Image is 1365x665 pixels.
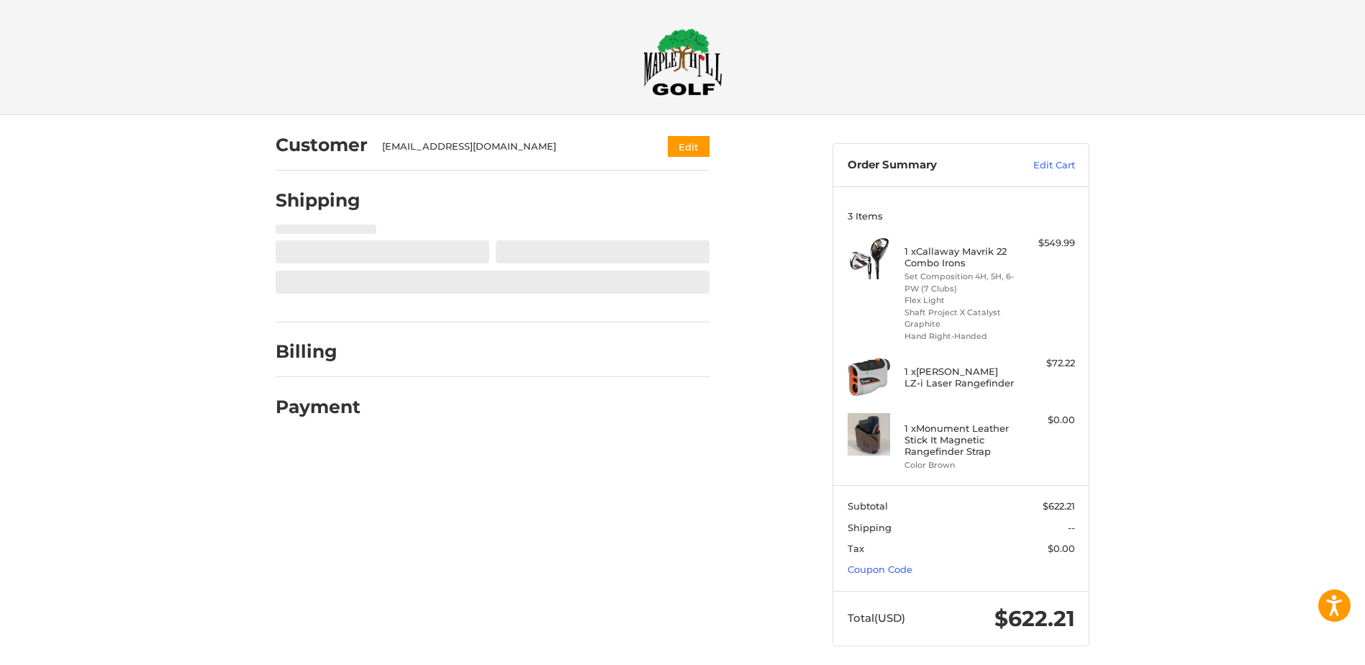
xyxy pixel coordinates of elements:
span: $622.21 [1043,500,1075,512]
h2: Customer [276,134,368,156]
span: Total (USD) [848,611,905,625]
h4: 1 x Monument Leather Stick It Magnetic Rangefinder Strap [904,422,1015,458]
h4: 1 x Callaway Mavrik 22 Combo Irons [904,245,1015,269]
li: Flex Light [904,294,1015,307]
div: $549.99 [1018,236,1075,250]
h2: Payment [276,396,360,418]
span: $0.00 [1048,543,1075,554]
h3: 3 Items [848,210,1075,222]
img: Maple Hill Golf [643,28,722,96]
a: Coupon Code [848,564,912,575]
h2: Billing [276,340,360,363]
span: Shipping [848,522,892,533]
div: [EMAIL_ADDRESS][DOMAIN_NAME] [382,140,640,154]
span: Tax [848,543,864,554]
a: Edit Cart [1002,158,1075,173]
div: $72.22 [1018,356,1075,371]
li: Set Composition 4H, 5H, 6-PW (7 Clubs) [904,271,1015,294]
span: $622.21 [994,605,1075,632]
li: Color Brown [904,459,1015,471]
h2: Shipping [276,189,360,212]
div: $0.00 [1018,413,1075,427]
span: -- [1068,522,1075,533]
h4: 1 x [PERSON_NAME] LZ-i Laser Rangefinder [904,366,1015,389]
li: Hand Right-Handed [904,330,1015,343]
span: Subtotal [848,500,888,512]
li: Shaft Project X Catalyst Graphite [904,307,1015,330]
button: Edit [668,136,709,157]
h3: Order Summary [848,158,1002,173]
